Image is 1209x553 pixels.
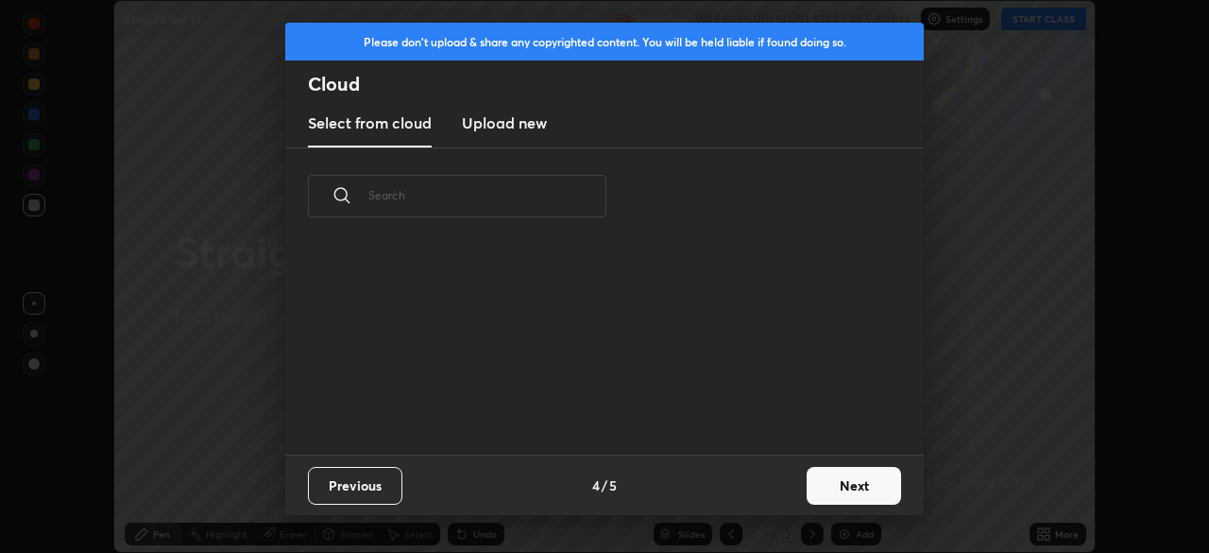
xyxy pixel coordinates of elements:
h4: / [602,475,607,495]
h3: Upload new [462,112,547,134]
h4: 5 [609,475,617,495]
button: Next [807,467,901,505]
button: Previous [308,467,402,505]
h3: Select from cloud [308,112,432,134]
h4: 4 [592,475,600,495]
div: Please don't upload & share any copyrighted content. You will be held liable if found doing so. [285,23,924,60]
input: Search [368,155,606,235]
h2: Cloud [308,72,924,96]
